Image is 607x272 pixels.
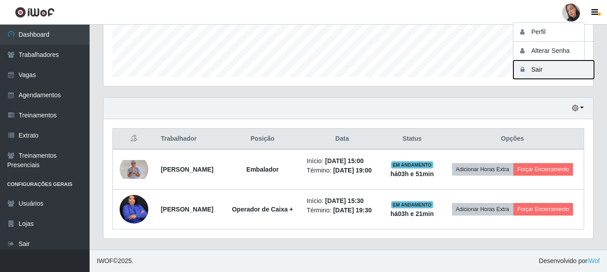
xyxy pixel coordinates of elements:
strong: [PERSON_NAME] [161,206,213,213]
strong: [PERSON_NAME] [161,166,213,173]
strong: Operador de Caixa + [232,206,293,213]
button: Forçar Encerramento [513,163,573,176]
span: IWOF [97,257,113,264]
a: iWof [587,257,600,264]
th: Trabalhador [155,129,224,150]
th: Posição [224,129,301,150]
th: Status [383,129,441,150]
img: 1680193572797.jpeg [120,160,148,179]
th: Opções [441,129,584,150]
img: CoreUI Logo [15,7,55,18]
time: [DATE] 19:00 [333,167,372,174]
span: EM ANDAMENTO [391,161,434,168]
button: Perfil [513,23,594,42]
li: Término: [307,206,378,215]
button: Adicionar Horas Extra [452,163,513,176]
button: Alterar Senha [513,42,594,60]
time: [DATE] 19:30 [333,207,372,214]
strong: Embalador [246,166,279,173]
button: Forçar Encerramento [513,203,573,216]
time: [DATE] 15:00 [325,157,364,164]
span: EM ANDAMENTO [391,201,434,208]
time: [DATE] 15:30 [325,197,364,204]
button: Sair [513,60,594,79]
strong: há 03 h e 51 min [391,170,434,177]
strong: há 03 h e 21 min [391,210,434,217]
img: 1741977061779.jpeg [120,191,148,227]
th: Data [301,129,383,150]
li: Término: [307,166,378,175]
span: Desenvolvido por [539,256,600,266]
button: Adicionar Horas Extra [452,203,513,216]
span: © 2025 . [97,256,133,266]
li: Início: [307,196,378,206]
li: Início: [307,156,378,166]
